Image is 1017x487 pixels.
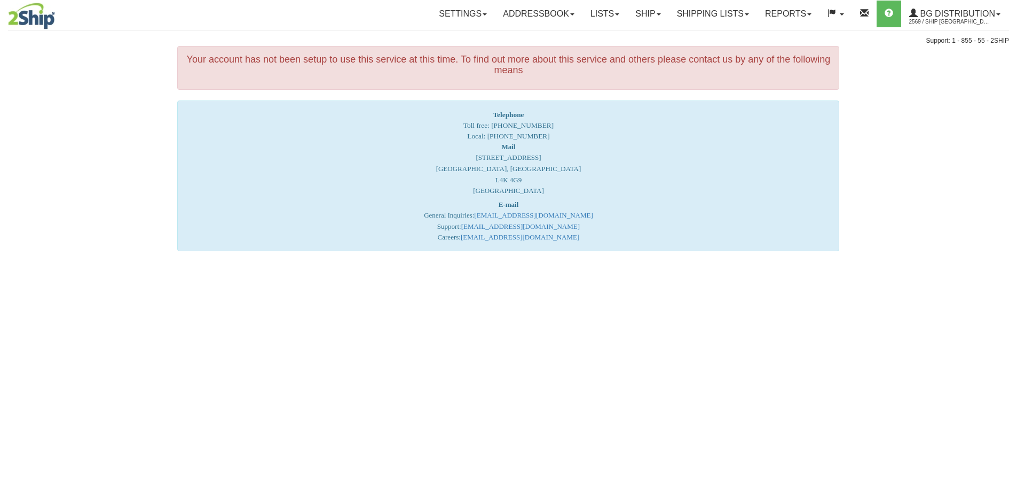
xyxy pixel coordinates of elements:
span: BG Distribution [918,9,995,18]
a: Settings [431,1,495,27]
strong: Telephone [493,111,524,119]
font: General Inquiries: Support: Careers: [424,200,593,242]
strong: E-mail [499,200,519,208]
span: Toll free: [PHONE_NUMBER] Local: [PHONE_NUMBER] [463,111,554,140]
a: BG Distribution 2569 / Ship [GEOGRAPHIC_DATA] [901,1,1008,27]
a: Ship [627,1,668,27]
a: Addressbook [495,1,582,27]
a: Lists [582,1,627,27]
a: [EMAIL_ADDRESS][DOMAIN_NAME] [461,233,579,241]
span: 2569 / Ship [GEOGRAPHIC_DATA] [909,17,989,27]
strong: Mail [501,143,515,151]
a: [EMAIL_ADDRESS][DOMAIN_NAME] [461,222,580,230]
a: [EMAIL_ADDRESS][DOMAIN_NAME] [474,211,593,219]
a: Shipping lists [669,1,757,27]
div: Support: 1 - 855 - 55 - 2SHIP [8,36,1009,45]
font: [STREET_ADDRESS] [GEOGRAPHIC_DATA], [GEOGRAPHIC_DATA] L4K 4G9 [GEOGRAPHIC_DATA] [436,143,581,195]
h4: Your account has not been setup to use this service at this time. To find out more about this ser... [186,55,831,76]
iframe: chat widget [992,189,1016,298]
img: logo2569.jpg [8,3,55,29]
a: Reports [757,1,819,27]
